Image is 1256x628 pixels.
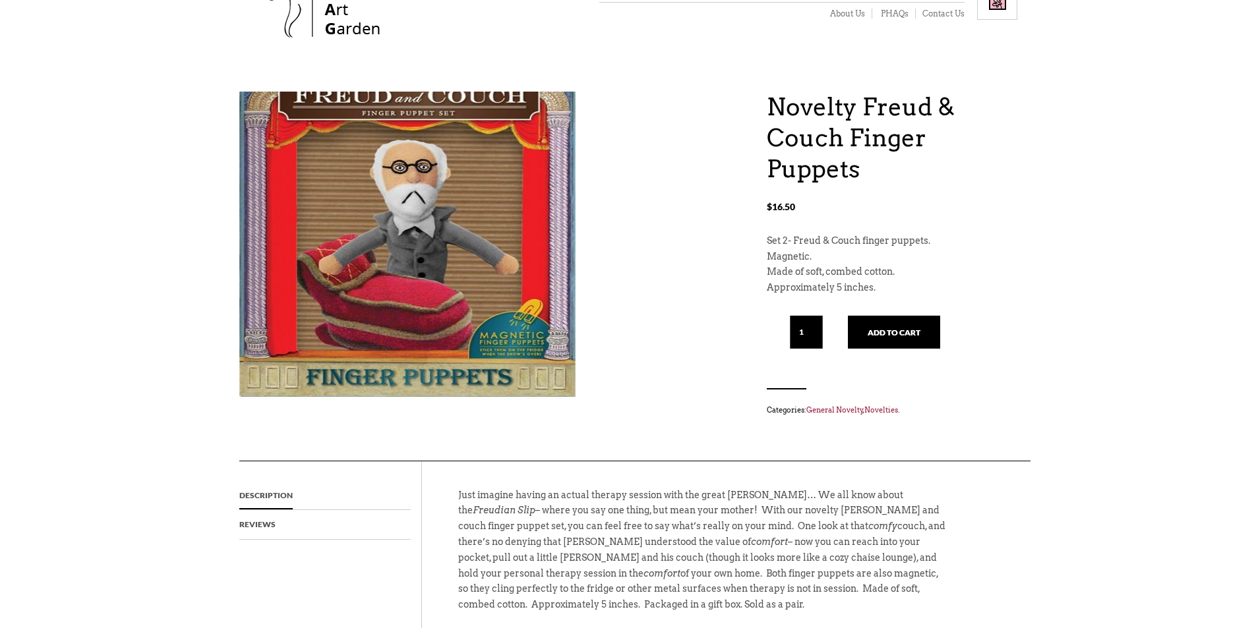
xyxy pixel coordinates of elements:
p: Set 2- Freud & Couch finger puppets. [767,233,1017,249]
a: Contact Us [916,9,965,19]
bdi: 16.50 [767,201,795,212]
p: Just imagine having an actual therapy session with the great [PERSON_NAME]… We all know about the... [458,488,946,626]
button: Add to cart [848,316,940,349]
span: Categories: , . [767,403,1017,417]
em: comfy [868,521,897,531]
span: $ [767,201,772,212]
a: PHAQs [872,9,916,19]
a: Reviews [239,510,276,539]
p: Made of soft, combed cotton. [767,264,1017,280]
a: Novelties [864,405,898,414]
a: Description [239,481,293,510]
h1: Novelty Freud & Couch Finger Puppets [767,92,1017,184]
img: 0055_thePHAGshop_Novelty-Freud-Couch-Finger-Puppets.jpg [239,25,576,457]
a: General Novelty [806,405,863,414]
a: About Us [822,9,872,19]
input: Qty [790,316,823,349]
em: comfort [643,568,680,579]
em: comfort [751,536,788,547]
p: Approximately 5 inches. [767,280,1017,296]
em: Freudian Slip [473,505,535,515]
p: Magnetic. [767,249,1017,265]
